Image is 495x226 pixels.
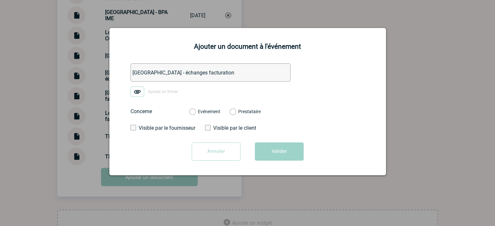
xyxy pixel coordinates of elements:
label: Prestataire [229,109,236,115]
input: Désignation [131,63,291,82]
span: Ajouter un fichier [148,90,178,94]
label: Concerne [131,108,183,114]
label: Evénement [189,109,195,115]
h2: Ajouter un document à l'événement [117,43,378,50]
label: Visible par le client [205,125,265,131]
input: Annuler [192,142,241,161]
button: Valider [255,142,304,161]
label: Visible par le fournisseur [131,125,191,131]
